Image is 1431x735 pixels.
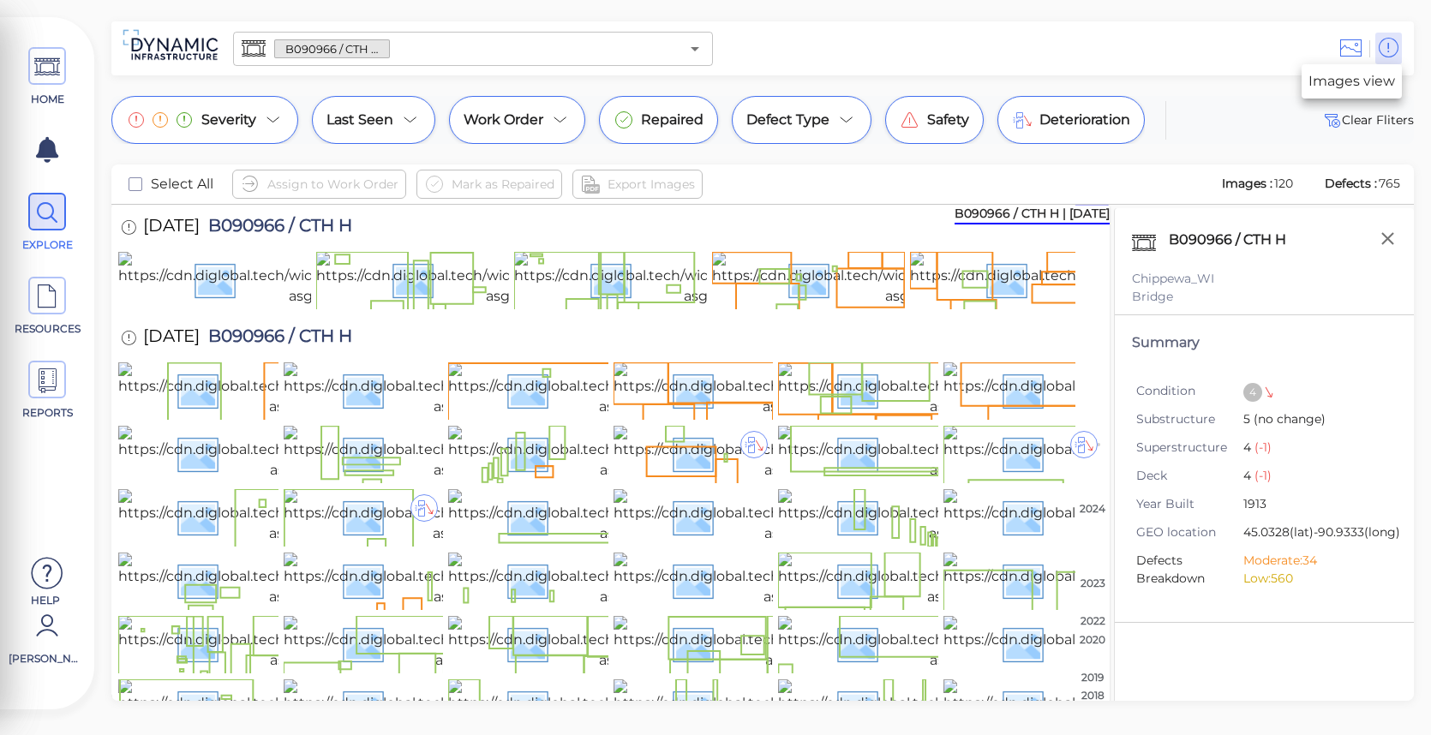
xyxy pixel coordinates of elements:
[778,362,1155,417] img: https://cdn.diglobal.tech/width210/3348/img_0670.jpg?asgd=3348
[614,362,986,417] img: https://cdn.diglobal.tech/width210/3348/img_0671.jpg?asgd=3348
[1136,523,1243,541] span: GEO location
[200,327,352,350] span: B090966 / CTH H
[1243,467,1384,487] span: 4
[1243,552,1384,570] li: Moderate: 34
[118,616,496,671] img: https://cdn.diglobal.tech/width210/3348/img_0649.jpg?asgd=3348
[11,321,84,337] span: RESOURCES
[151,174,213,194] span: Select All
[943,616,1322,671] img: https://cdn.diglobal.tech/width210/3348/img_0644.jpg?asgd=3348
[316,252,729,307] img: https://cdn.diglobal.tech/width210/3348/20241120_115119.jpg?asgd=3348
[143,327,200,350] span: [DATE]
[1132,270,1397,288] div: Chippewa_WI
[284,362,659,417] img: https://cdn.diglobal.tech/width210/3348/img_0673.jpg?asgd=3348
[778,616,1155,671] img: https://cdn.diglobal.tech/width210/3348/img_0645.jpg?asgd=3348
[464,110,543,130] span: Work Order
[11,92,84,107] span: HOME
[1075,613,1110,629] div: 2022
[1243,495,1384,515] span: 1913
[1075,576,1110,591] div: 2023
[614,616,991,671] img: https://cdn.diglobal.tech/width210/3348/img_0646.jpg?asgd=3348
[275,41,389,57] span: B090966 / CTH H
[118,489,494,544] img: https://cdn.diglobal.tech/width210/3348/img_0662.jpg?asgd=3348
[452,174,554,194] span: Mark as Repaired
[683,37,707,61] button: Open
[712,252,1133,307] img: https://cdn.diglobal.tech/width210/3348/20241120_114929.jpg?asgd=3348
[11,237,84,253] span: EXPLORE
[1132,288,1397,306] div: Bridge
[1274,176,1293,191] span: 120
[614,553,989,607] img: https://cdn.diglobal.tech/width210/3348/img_0653.jpg?asgd=3348
[1039,110,1130,130] span: Deterioration
[943,362,1320,417] img: https://cdn.diglobal.tech/width210/3348/img_0669.jpg?asgd=3348
[746,110,829,130] span: Defect Type
[1132,332,1397,353] div: Summary
[267,174,398,194] span: Assign to Work Order
[641,110,704,130] span: Repaired
[1075,670,1110,685] div: 2019
[118,362,494,417] img: https://cdn.diglobal.tech/width210/3348/img_0674.jpg?asgd=3348
[1323,176,1379,191] span: Defects :
[200,217,352,240] span: B090966 / CTH H
[1321,110,1414,130] span: Clear Fliters
[118,426,495,481] img: https://cdn.diglobal.tech/width210/3348/img_0668.jpg?asgd=3348
[326,110,393,130] span: Last Seen
[614,426,990,481] img: https://cdn.diglobal.tech/width210/3348/img_0665.jpg?asgd=3348
[284,616,662,671] img: https://cdn.diglobal.tech/width210/3348/img_0648.jpg?asgd=3348
[514,252,927,307] img: https://cdn.diglobal.tech/width210/3348/20241120_115116.jpg?asgd=3348
[11,405,84,421] span: REPORTS
[955,205,1110,224] div: B090966 / CTH H | [DATE]
[1243,570,1384,588] li: Low: 560
[9,593,81,607] span: Help
[448,362,823,417] img: https://cdn.diglobal.tech/width210/3348/img_0672.jpg?asgd=3348
[1136,495,1243,513] span: Year Built
[118,252,533,307] img: https://cdn.diglobal.tech/width210/3348/20241120_115215.jpg?asgd=3348
[1243,410,1384,430] span: 5
[1379,176,1400,191] span: 765
[284,553,659,607] img: https://cdn.diglobal.tech/width210/3348/img_0655.jpg?asgd=3348
[943,426,1320,481] img: https://cdn.diglobal.tech/width210/3348/img_0663.jpg?asgd=3348
[943,489,1318,544] img: https://cdn.diglobal.tech/width210/3348/img_0657.jpg?asgd=3348
[1243,383,1262,402] div: 4
[284,489,657,544] img: https://cdn.diglobal.tech/width210/3348/img_0661.jpg?asgd=3348
[927,110,969,130] span: Safety
[448,553,825,607] img: https://cdn.diglobal.tech/width210/3348/img_0654.jpg?asgd=3348
[1243,523,1400,543] span: 45.0328 (lat) -90.9333 (long)
[118,553,494,607] img: https://cdn.diglobal.tech/width210/3348/img_0656.jpg?asgd=3348
[1136,439,1243,457] span: Superstructure
[1136,382,1243,400] span: Condition
[1075,632,1110,648] div: 2020
[1358,658,1418,722] iframe: Chat
[778,426,1156,481] img: https://cdn.diglobal.tech/width210/3348/img_0664.jpg?asgd=3348
[9,651,81,666] span: [PERSON_NAME]
[1075,501,1110,517] div: 2024
[448,616,823,671] img: https://cdn.diglobal.tech/width210/3348/img_0647.jpg?asgd=3348
[778,553,1151,607] img: https://cdn.diglobal.tech/width210/3348/img_0651.jpg?asgd=3348
[448,426,825,481] img: https://cdn.diglobal.tech/width210/3348/img_0666.jpg?asgd=3348
[1136,467,1243,485] span: Deck
[143,217,200,240] span: [DATE]
[1165,225,1308,261] div: B090966 / CTH H
[1250,411,1326,427] span: (no change)
[448,489,826,544] img: https://cdn.diglobal.tech/width210/3348/img_0660.jpg?asgd=3348
[1243,439,1384,458] span: 4
[1251,468,1272,483] span: (-1)
[1075,688,1110,703] div: 2018
[201,110,256,130] span: Severity
[943,553,1320,607] img: https://cdn.diglobal.tech/width210/3348/img_0650.jpg?asgd=3348
[1251,439,1272,455] span: (-1)
[1136,410,1243,428] span: Substructure
[284,426,659,481] img: https://cdn.diglobal.tech/width210/3348/img_0667.jpg?asgd=3348
[910,252,1331,307] img: https://cdn.diglobal.tech/width210/3348/20241120_114926.jpg?asgd=3348
[608,174,695,194] span: Export Images
[1136,552,1243,588] span: Defects Breakdown
[1220,176,1274,191] span: Images :
[778,489,1154,544] img: https://cdn.diglobal.tech/width210/3348/img_0658.jpg?asgd=3348
[614,489,990,544] img: https://cdn.diglobal.tech/width210/3348/img_0659.jpg?asgd=3348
